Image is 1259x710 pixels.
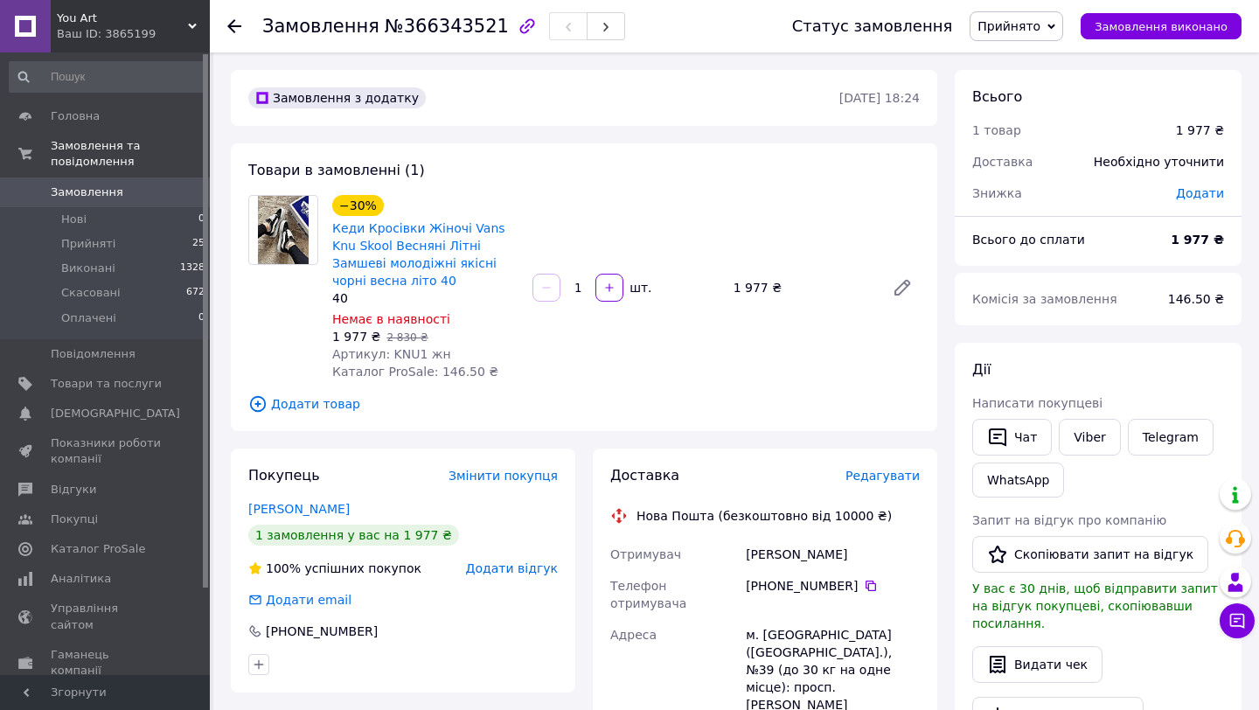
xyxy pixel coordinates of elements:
button: Чат з покупцем [1220,603,1255,638]
a: Telegram [1128,419,1214,456]
button: Видати чек [972,646,1102,683]
span: 1 977 ₴ [332,330,380,344]
span: Додати [1176,186,1224,200]
span: Управління сайтом [51,601,162,632]
span: Телефон отримувача [610,579,686,610]
span: Замовлення [51,184,123,200]
span: Редагувати [845,469,920,483]
span: Скасовані [61,285,121,301]
span: 0 [198,310,205,326]
span: Написати покупцеві [972,396,1102,410]
div: 1 977 ₴ [1176,122,1224,139]
div: Повернутися назад [227,17,241,35]
div: Нова Пошта (безкоштовно від 10000 ₴) [632,507,896,525]
span: №366343521 [385,16,509,37]
span: Додати товар [248,394,920,414]
span: Знижка [972,186,1022,200]
span: Доставка [972,155,1033,169]
span: Всього [972,88,1022,105]
a: WhatsApp [972,463,1064,498]
button: Скопіювати запит на відгук [972,536,1208,573]
div: шт. [625,279,653,296]
time: [DATE] 18:24 [839,91,920,105]
div: [PHONE_NUMBER] [746,577,920,595]
span: You Art [57,10,188,26]
span: Оплачені [61,310,116,326]
button: Замовлення виконано [1081,13,1242,39]
span: Запит на відгук про компанію [972,513,1166,527]
div: [PERSON_NAME] [742,539,923,570]
a: Viber [1059,419,1120,456]
div: Додати email [264,591,353,609]
div: Додати email [247,591,353,609]
span: У вас є 30 днів, щоб відправити запит на відгук покупцеві, скопіювавши посилання. [972,581,1218,630]
span: 100% [266,561,301,575]
span: Прийнято [977,19,1040,33]
span: 146.50 ₴ [1168,292,1224,306]
div: 40 [332,289,518,307]
span: [DEMOGRAPHIC_DATA] [51,406,180,421]
span: Замовлення [262,16,379,37]
span: 672 [186,285,205,301]
span: 1 товар [972,123,1021,137]
span: Доставка [610,467,679,484]
a: Кеди Кросівки Жіночі Vans Knu Skool Весняні Літні Замшеві молодіжні якісні чорні весна літо 40 [332,221,505,288]
span: Покупець [248,467,320,484]
span: Товари та послуги [51,376,162,392]
div: успішних покупок [248,560,421,577]
a: Редагувати [885,270,920,305]
span: Товари в замовленні (1) [248,162,425,178]
span: Покупці [51,512,98,527]
span: Отримувач [610,547,681,561]
div: Необхідно уточнити [1083,143,1235,181]
span: Аналітика [51,571,111,587]
span: Каталог ProSale [51,541,145,557]
span: Змінити покупця [449,469,558,483]
span: 1328 [180,261,205,276]
a: [PERSON_NAME] [248,502,350,516]
span: Виконані [61,261,115,276]
div: 1 977 ₴ [727,275,878,300]
span: 0 [198,212,205,227]
span: Адреса [610,628,657,642]
span: Дії [972,361,991,378]
span: 2 830 ₴ [386,331,428,344]
span: Замовлення та повідомлення [51,138,210,170]
span: Каталог ProSale: 146.50 ₴ [332,365,498,379]
span: Прийняті [61,236,115,252]
span: Замовлення виконано [1095,20,1228,33]
img: Кеди Кросівки Жіночі Vans Knu Skool Весняні Літні Замшеві молодіжні якісні чорні весна літо 40 [258,196,310,264]
b: 1 977 ₴ [1171,233,1224,247]
span: Всього до сплати [972,233,1085,247]
span: Показники роботи компанії [51,435,162,467]
div: Ваш ID: 3865199 [57,26,210,42]
button: Чат [972,419,1052,456]
div: Статус замовлення [792,17,953,35]
div: [PHONE_NUMBER] [264,623,379,640]
span: Додати відгук [466,561,558,575]
span: Головна [51,108,100,124]
span: Повідомлення [51,346,136,362]
span: Артикул: KNU1 жн [332,347,451,361]
span: Гаманець компанії [51,647,162,679]
span: Комісія за замовлення [972,292,1117,306]
div: Замовлення з додатку [248,87,426,108]
div: 1 замовлення у вас на 1 977 ₴ [248,525,459,546]
input: Пошук [9,61,206,93]
span: 25 [192,236,205,252]
span: Нові [61,212,87,227]
span: Немає в наявності [332,312,450,326]
div: −30% [332,195,384,216]
span: Відгуки [51,482,96,498]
